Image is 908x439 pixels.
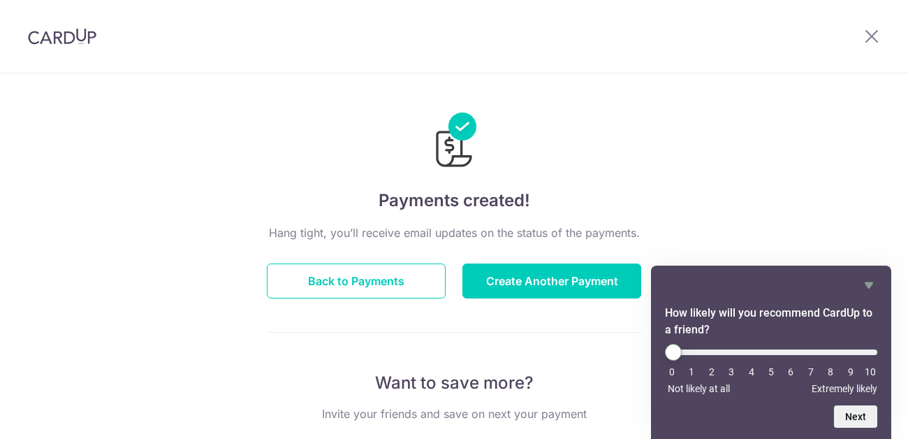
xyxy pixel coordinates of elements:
li: 5 [764,366,778,377]
button: Hide survey [861,277,877,294]
li: 4 [745,366,759,377]
span: Not likely at all [668,383,730,394]
p: Hang tight, you’ll receive email updates on the status of the payments. [267,224,641,241]
span: Extremely likely [812,383,877,394]
li: 10 [863,366,877,377]
img: Payments [432,113,476,171]
button: Next question [834,405,877,428]
li: 3 [724,366,738,377]
h4: Payments created! [267,188,641,213]
li: 1 [684,366,698,377]
li: 7 [804,366,818,377]
button: Back to Payments [267,264,446,298]
button: Create Another Payment [462,264,641,298]
h2: How likely will you recommend CardUp to a friend? Select an option from 0 to 10, with 0 being Not... [665,305,877,338]
div: How likely will you recommend CardUp to a friend? Select an option from 0 to 10, with 0 being Not... [665,277,877,428]
p: Want to save more? [267,372,641,394]
div: How likely will you recommend CardUp to a friend? Select an option from 0 to 10, with 0 being Not... [665,344,877,394]
li: 0 [665,366,679,377]
p: Invite your friends and save on next your payment [267,405,641,422]
li: 2 [705,366,719,377]
img: CardUp [28,28,96,45]
li: 9 [844,366,858,377]
li: 6 [784,366,798,377]
li: 8 [823,366,837,377]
